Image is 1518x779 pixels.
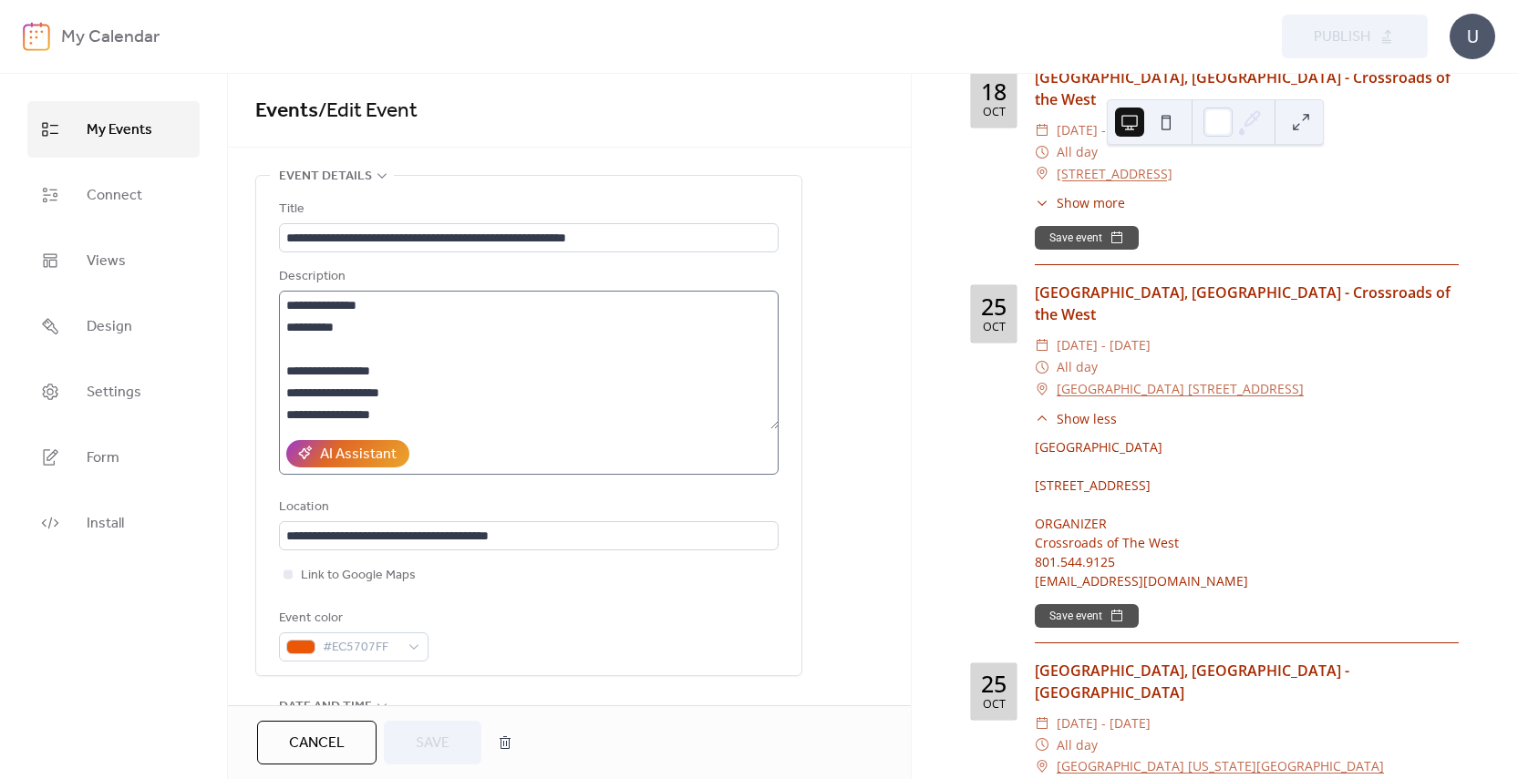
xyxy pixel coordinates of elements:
[87,247,126,276] span: Views
[1035,119,1049,141] div: ​
[1057,334,1151,356] span: [DATE] - [DATE]
[27,101,200,158] a: My Events
[1057,378,1304,400] a: [GEOGRAPHIC_DATA] [STREET_ADDRESS]
[27,364,200,420] a: Settings
[1057,755,1384,777] a: [GEOGRAPHIC_DATA] [US_STATE][GEOGRAPHIC_DATA]
[1035,378,1049,400] div: ​
[27,429,200,486] a: Form
[1057,141,1098,163] span: All day
[1035,660,1459,703] div: [GEOGRAPHIC_DATA], [GEOGRAPHIC_DATA] - [GEOGRAPHIC_DATA]
[1035,226,1139,250] button: Save event
[27,298,200,354] a: Design
[1035,193,1049,212] div: ​
[61,20,160,55] b: My Calendar
[1057,409,1117,428] span: Show less
[983,322,1006,333] div: Oct
[1035,193,1125,212] button: ​Show more
[87,313,132,342] span: Design
[1035,141,1049,163] div: ​
[1035,755,1049,777] div: ​
[981,295,1007,318] div: 25
[255,91,318,131] a: Events
[983,699,1006,711] div: Oct
[87,444,119,473] span: Form
[1035,734,1049,756] div: ​
[286,440,409,467] button: AI Assistant
[1035,163,1049,185] div: ​
[279,199,775,220] div: Title
[257,721,377,764] button: Cancel
[1035,409,1049,428] div: ​
[27,495,200,551] a: Install
[279,696,372,718] span: Date and time
[1035,356,1049,378] div: ​
[301,565,416,587] span: Link to Google Maps
[1035,437,1459,590] div: [GEOGRAPHIC_DATA] [STREET_ADDRESS] ORGANIZER Crossroads of The West 801.544.9125 [EMAIL_ADDRESS][...
[279,266,775,288] div: Description
[1057,356,1098,378] span: All day
[279,497,775,518] div: Location
[87,378,141,407] span: Settings
[1035,712,1049,734] div: ​
[983,107,1006,118] div: Oct
[279,166,372,188] span: Event details
[1035,67,1459,110] div: [GEOGRAPHIC_DATA], [GEOGRAPHIC_DATA] - Crossroads of the West
[1057,712,1151,734] span: [DATE] - [DATE]
[318,91,418,131] span: / Edit Event
[279,608,425,630] div: Event color
[1057,193,1125,212] span: Show more
[1057,163,1172,185] a: [STREET_ADDRESS]
[87,116,152,145] span: My Events
[1057,734,1098,756] span: All day
[23,22,50,51] img: logo
[1035,604,1139,628] button: Save event
[323,637,399,659] span: #EC5707FF
[1035,409,1117,428] button: ​Show less
[1057,119,1151,141] span: [DATE] - [DATE]
[27,232,200,289] a: Views
[27,167,200,223] a: Connect
[87,181,142,210] span: Connect
[981,80,1007,103] div: 18
[1035,282,1459,325] div: [GEOGRAPHIC_DATA], [GEOGRAPHIC_DATA] - Crossroads of the West
[1450,14,1495,59] div: U
[1035,334,1049,356] div: ​
[289,733,345,754] span: Cancel
[87,509,124,538] span: Install
[981,672,1007,695] div: 25
[320,444,397,466] div: AI Assistant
